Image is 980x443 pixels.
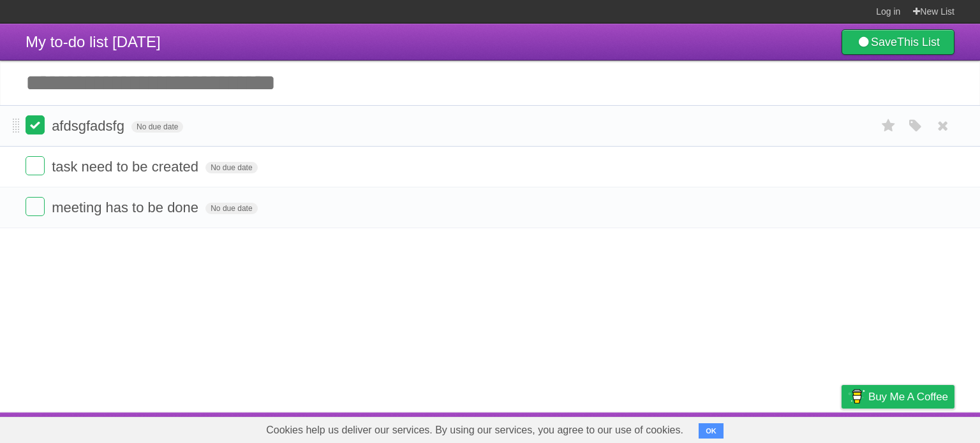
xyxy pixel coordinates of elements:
span: My to-do list [DATE] [26,33,161,50]
span: meeting has to be done [52,200,202,215]
span: No due date [131,121,183,133]
span: No due date [205,162,257,173]
b: This List [897,36,940,48]
a: Suggest a feature [874,416,954,440]
a: About [672,416,699,440]
span: task need to be created [52,159,202,175]
span: afdsgfadsfg [52,118,128,134]
a: Buy me a coffee [842,385,954,409]
label: Star task [877,115,901,136]
span: Cookies help us deliver our services. By using our services, you agree to our use of cookies. [253,418,696,443]
img: Buy me a coffee [848,386,865,407]
button: OK [699,423,724,439]
a: SaveThis List [842,29,954,55]
a: Privacy [825,416,858,440]
span: No due date [205,203,257,214]
span: Buy me a coffee [868,386,948,408]
label: Done [26,115,45,134]
label: Done [26,197,45,216]
label: Done [26,156,45,175]
a: Terms [782,416,810,440]
a: Developers [714,416,766,440]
